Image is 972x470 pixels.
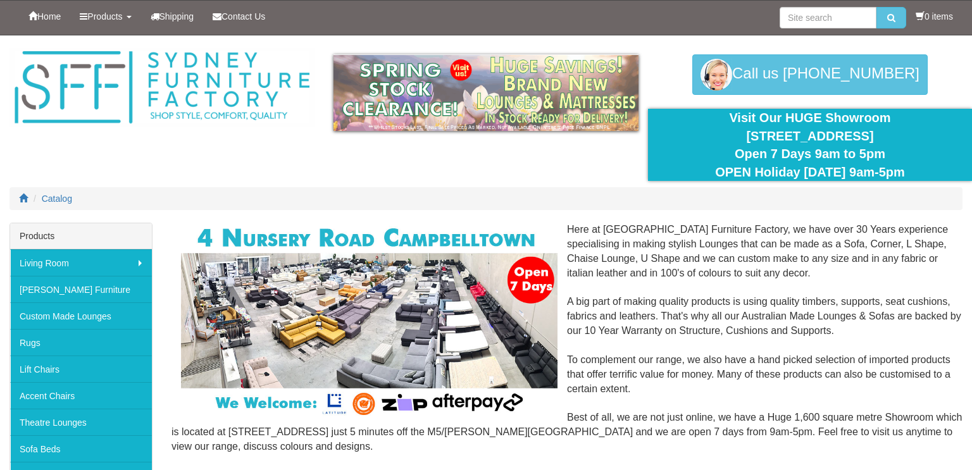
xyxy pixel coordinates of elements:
[141,1,204,32] a: Shipping
[10,409,152,435] a: Theatre Lounges
[10,302,152,329] a: Custom Made Lounges
[87,11,122,22] span: Products
[10,356,152,382] a: Lift Chairs
[657,109,963,181] div: Visit Our HUGE Showroom [STREET_ADDRESS] Open 7 Days 9am to 5pm OPEN Holiday [DATE] 9am-5pm
[19,1,70,32] a: Home
[37,11,61,22] span: Home
[221,11,265,22] span: Contact Us
[42,194,72,204] a: Catalog
[10,382,152,409] a: Accent Chairs
[70,1,140,32] a: Products
[10,223,152,249] div: Products
[916,10,953,23] li: 0 items
[203,1,275,32] a: Contact Us
[10,276,152,302] a: [PERSON_NAME] Furniture
[10,249,152,276] a: Living Room
[10,329,152,356] a: Rugs
[181,223,558,418] img: Corner Modular Lounges
[333,54,639,131] img: spring-sale.gif
[9,48,315,127] img: Sydney Furniture Factory
[780,7,876,28] input: Site search
[10,435,152,462] a: Sofa Beds
[159,11,194,22] span: Shipping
